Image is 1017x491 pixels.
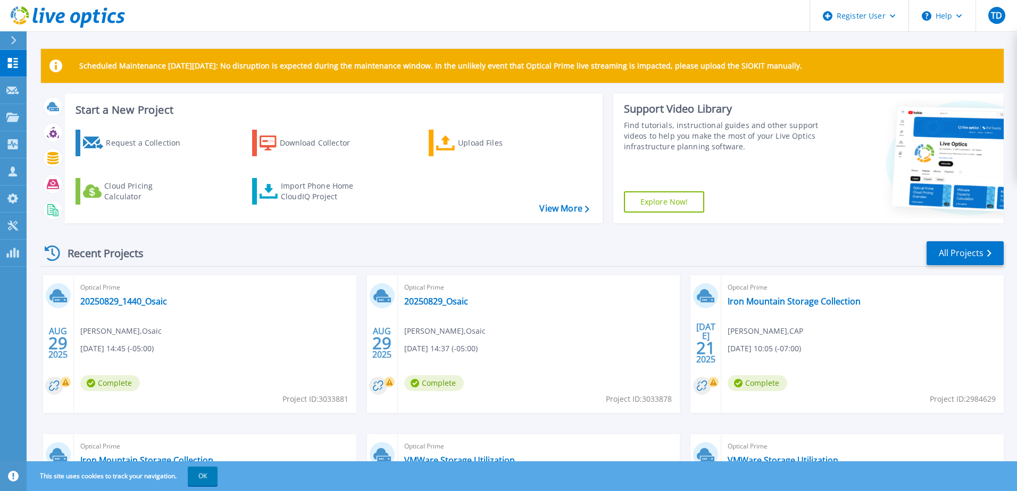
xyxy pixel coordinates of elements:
p: Scheduled Maintenance [DATE][DATE]: No disruption is expected during the maintenance window. In t... [79,62,802,70]
span: TD [991,11,1002,20]
div: Request a Collection [106,132,191,154]
span: Project ID: 3033878 [606,393,672,405]
span: Optical Prime [404,282,674,293]
span: This site uses cookies to track your navigation. [29,467,218,486]
span: Complete [80,375,140,391]
a: Download Collector [252,130,371,156]
span: 29 [48,338,68,348]
span: [PERSON_NAME] , CAP [728,325,803,337]
button: OK [188,467,218,486]
a: Upload Files [429,130,547,156]
a: Iron Mountain Storage Collection [80,455,213,465]
span: Optical Prime [80,282,350,293]
a: Cloud Pricing Calculator [76,178,194,205]
a: Explore Now! [624,191,705,213]
span: 21 [696,343,715,352]
a: VMWare Storage Utilization [728,455,838,465]
a: 20250829_Osaic [404,296,468,307]
h3: Start a New Project [76,104,589,116]
div: AUG 2025 [48,324,68,362]
div: Cloud Pricing Calculator [104,181,189,202]
div: Import Phone Home CloudIQ Project [281,181,364,202]
div: [DATE] 2025 [696,324,716,362]
span: 29 [372,338,391,348]
span: [DATE] 14:45 (-05:00) [80,343,154,354]
span: [DATE] 10:05 (-07:00) [728,343,801,354]
span: Optical Prime [728,282,997,293]
a: VMWare Storage Utilization [404,455,515,465]
div: Support Video Library [624,102,823,116]
span: [PERSON_NAME] , Osaic [80,325,162,337]
span: [PERSON_NAME] , Osaic [404,325,486,337]
a: Request a Collection [76,130,194,156]
div: Download Collector [280,132,365,154]
span: Optical Prime [80,441,350,452]
div: Recent Projects [41,240,158,266]
span: Complete [404,375,464,391]
div: AUG 2025 [372,324,392,362]
span: Project ID: 2984629 [930,393,996,405]
span: [DATE] 14:37 (-05:00) [404,343,478,354]
span: Optical Prime [728,441,997,452]
span: Complete [728,375,787,391]
div: Upload Files [458,132,543,154]
span: Optical Prime [404,441,674,452]
div: Find tutorials, instructional guides and other support videos to help you make the most of your L... [624,120,823,152]
span: Project ID: 3033881 [282,393,348,405]
a: Iron Mountain Storage Collection [728,296,861,307]
a: All Projects [927,241,1004,265]
a: View More [539,204,589,214]
a: 20250829_1440_Osaic [80,296,167,307]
